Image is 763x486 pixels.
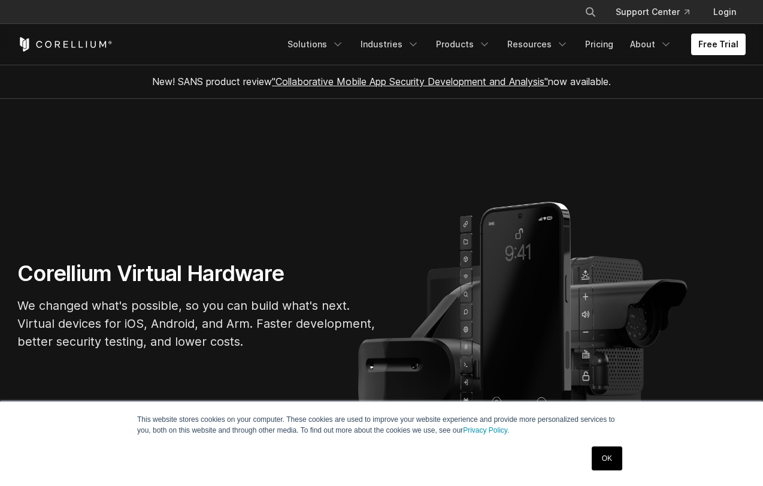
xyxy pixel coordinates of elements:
a: Privacy Policy. [463,426,509,434]
a: Free Trial [691,34,746,55]
a: About [623,34,679,55]
a: OK [592,446,622,470]
button: Search [580,1,601,23]
span: New! SANS product review now available. [152,76,611,87]
a: Login [704,1,746,23]
a: Corellium Home [17,37,113,52]
a: Industries [353,34,426,55]
a: Products [429,34,498,55]
div: Navigation Menu [280,34,746,55]
div: Navigation Menu [570,1,746,23]
a: Pricing [578,34,620,55]
a: "Collaborative Mobile App Security Development and Analysis" [272,76,548,87]
h1: Corellium Virtual Hardware [17,260,377,287]
a: Solutions [280,34,351,55]
a: Support Center [606,1,699,23]
a: Resources [500,34,576,55]
p: This website stores cookies on your computer. These cookies are used to improve your website expe... [137,414,626,436]
p: We changed what's possible, so you can build what's next. Virtual devices for iOS, Android, and A... [17,297,377,351]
